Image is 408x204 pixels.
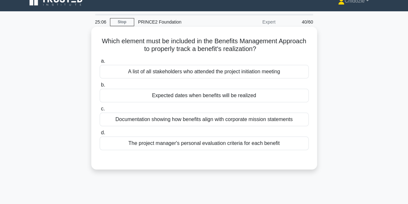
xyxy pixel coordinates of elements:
span: c. [101,106,105,111]
div: A list of all stakeholders who attended the project initiation meeting [100,65,309,78]
span: d. [101,130,105,135]
div: 40/60 [279,15,317,28]
a: Stop [110,18,134,26]
div: Documentation showing how benefits align with corporate mission statements [100,113,309,126]
div: Expert [223,15,279,28]
span: b. [101,82,105,87]
h5: Which element must be included in the Benefits Management Approach to properly track a benefit's ... [99,37,309,53]
div: The project manager's personal evaluation criteria for each benefit [100,137,309,150]
div: 25:06 [91,15,110,28]
div: PRINCE2 Foundation [134,15,223,28]
span: a. [101,58,105,64]
div: Expected dates when benefits will be realized [100,89,309,102]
